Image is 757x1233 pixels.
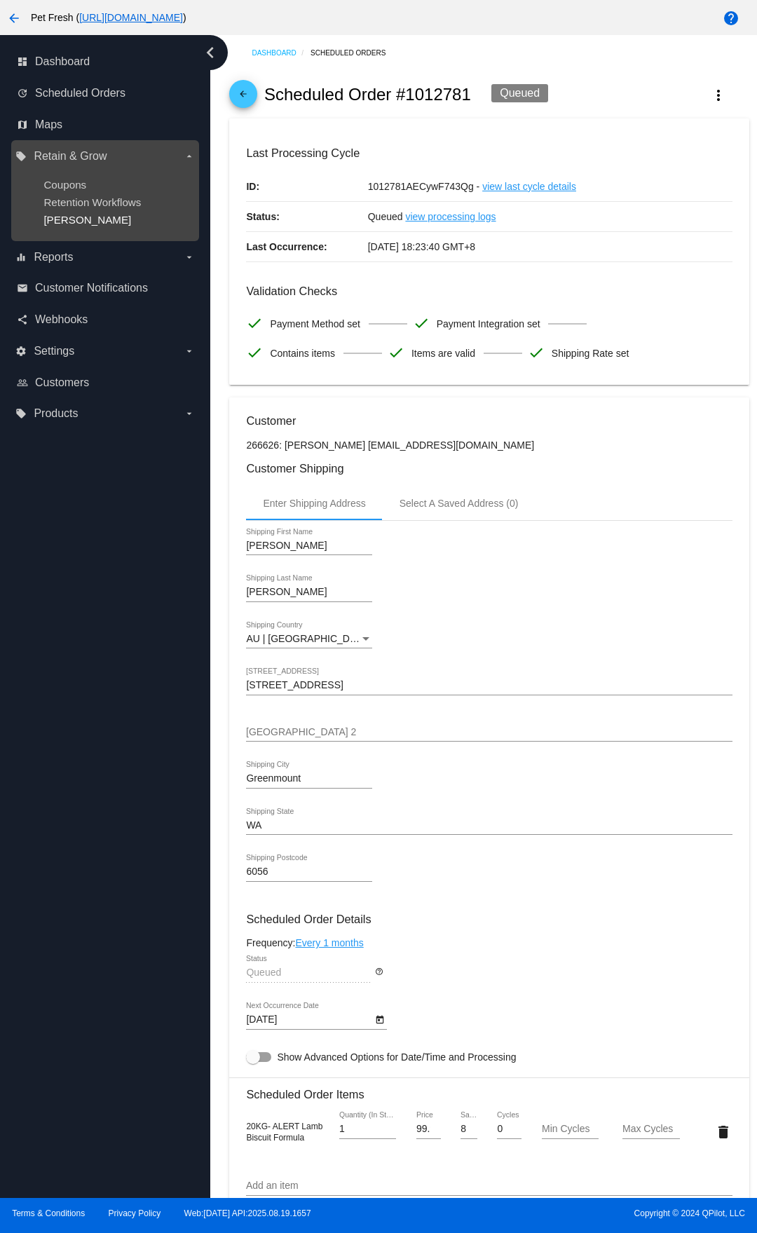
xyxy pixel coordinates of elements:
input: Status [246,967,372,979]
span: Scheduled Orders [35,87,125,100]
span: Retain & Grow [34,150,107,163]
input: Next Occurrence Date [246,1014,372,1026]
input: Shipping Street 2 [246,727,732,738]
i: arrow_drop_down [184,151,195,162]
span: Payment Integration set [437,309,540,339]
div: Queued [491,84,548,102]
span: Contains items [270,339,335,368]
span: 1012781AECywF743Qg - [368,181,480,192]
span: [DATE] 18:23:40 GMT+8 [368,241,475,252]
input: Shipping First Name [246,540,372,552]
a: email Customer Notifications [17,277,195,299]
input: Add an item [246,1180,732,1192]
mat-icon: check [246,315,263,332]
i: equalizer [15,252,27,263]
p: Last Occurrence: [246,232,367,261]
span: Shipping Rate set [552,339,629,368]
h3: Last Processing Cycle [246,147,732,160]
a: Dashboard [252,42,311,64]
a: Privacy Policy [109,1208,161,1218]
mat-icon: more_vert [710,87,727,104]
div: Enter Shipping Address [263,498,365,509]
mat-icon: delete [715,1124,732,1140]
a: dashboard Dashboard [17,50,195,73]
mat-icon: check [246,344,263,361]
i: map [17,119,28,130]
a: [URL][DOMAIN_NAME] [79,12,183,23]
i: arrow_drop_down [184,408,195,419]
span: Copyright © 2024 QPilot, LLC [390,1208,745,1218]
mat-select: Shipping Country [246,634,372,645]
i: local_offer [15,151,27,162]
span: Products [34,407,78,420]
button: Open calendar [372,1011,387,1026]
span: Webhooks [35,313,88,326]
i: arrow_drop_down [184,346,195,357]
a: view processing logs [405,202,496,231]
mat-icon: help [723,10,739,27]
input: Quantity (In Stock) [339,1124,396,1135]
span: Payment Method set [270,309,360,339]
a: Retention Workflows [43,196,141,208]
i: settings [15,346,27,357]
span: 20KG- ALERT Lamb Biscuit Formula [246,1122,322,1143]
i: chevron_left [199,41,221,64]
span: Settings [34,345,74,357]
mat-icon: check [388,344,404,361]
input: Shipping Last Name [246,587,372,598]
span: Pet Fresh ( ) [31,12,186,23]
input: Cycles [497,1124,521,1135]
span: Reports [34,251,73,264]
a: Web:[DATE] API:2025.08.19.1657 [184,1208,311,1218]
a: people_outline Customers [17,372,195,394]
i: email [17,282,28,294]
span: Show Advanced Options for Date/Time and Processing [277,1050,516,1064]
a: Coupons [43,179,86,191]
span: Customer Notifications [35,282,148,294]
input: Price [416,1124,441,1135]
h3: Validation Checks [246,285,732,298]
i: share [17,314,28,325]
mat-icon: arrow_back [6,10,22,27]
a: Every 1 months [295,937,363,948]
input: Shipping Postcode [246,866,372,878]
a: update Scheduled Orders [17,82,195,104]
input: Min Cycles [542,1124,599,1135]
i: dashboard [17,56,28,67]
h3: Scheduled Order Details [246,913,732,926]
input: Sale Price [461,1124,477,1135]
input: Shipping Street 1 [246,680,732,691]
p: Status: [246,202,367,231]
a: map Maps [17,114,195,136]
a: [PERSON_NAME] [43,214,131,226]
p: ID: [246,172,367,201]
mat-icon: help_outline [375,967,383,984]
i: update [17,88,28,99]
a: view last cycle details [482,172,576,201]
span: Maps [35,118,62,131]
h3: Scheduled Order Items [246,1077,732,1101]
h3: Customer Shipping [246,462,732,475]
a: Scheduled Orders [311,42,398,64]
span: Customers [35,376,89,389]
input: Shipping State [246,820,732,831]
i: people_outline [17,377,28,388]
a: Terms & Conditions [12,1208,85,1218]
mat-icon: arrow_back [235,89,252,106]
input: Shipping City [246,773,372,784]
i: local_offer [15,408,27,419]
i: arrow_drop_down [184,252,195,263]
p: 266626: [PERSON_NAME] [EMAIL_ADDRESS][DOMAIN_NAME] [246,440,732,451]
mat-icon: check [413,315,430,332]
span: Dashboard [35,55,90,68]
mat-icon: check [528,344,545,361]
input: Max Cycles [622,1124,679,1135]
a: share Webhooks [17,308,195,331]
span: AU | [GEOGRAPHIC_DATA] [246,633,370,644]
div: Select A Saved Address (0) [400,498,519,509]
h3: Customer [246,414,732,428]
h2: Scheduled Order #1012781 [264,85,471,104]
